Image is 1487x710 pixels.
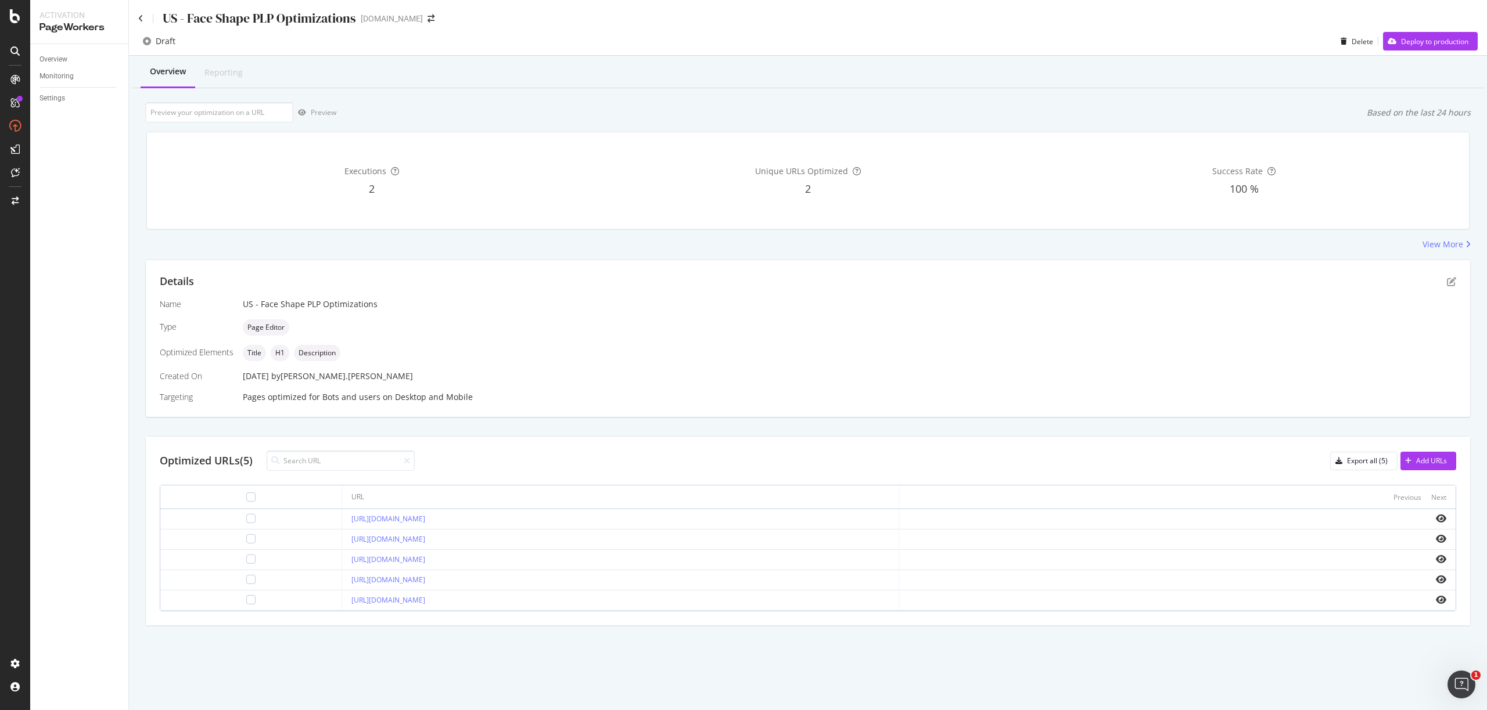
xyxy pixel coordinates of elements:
div: Optimized URLs (5) [160,453,253,468]
input: Preview your optimization on a URL [145,102,293,122]
span: Success Rate [1212,165,1263,176]
a: [URL][DOMAIN_NAME] [351,534,425,544]
div: pen-to-square [1447,277,1456,286]
div: [DOMAIN_NAME] [361,13,423,24]
div: Type [160,321,234,333]
iframe: Intercom live chat [1448,671,1475,698]
div: Desktop and Mobile [395,391,473,403]
i: eye [1436,554,1446,564]
span: H1 [275,349,285,356]
span: 2 [805,182,811,196]
div: Details [160,274,194,289]
a: [URL][DOMAIN_NAME] [351,554,425,564]
a: Click to go back [138,15,143,23]
span: Title [247,349,261,356]
button: Add URLs [1400,452,1456,470]
div: neutral label [243,345,266,361]
div: neutral label [294,345,340,361]
button: Next [1431,490,1446,504]
div: PageWorkers [39,21,119,34]
button: Export all (5) [1330,452,1398,470]
div: Previous [1393,492,1421,502]
span: Executions [344,165,386,176]
input: Search URL [267,450,415,471]
div: Based on the last 24 hours [1367,107,1471,118]
a: [URL][DOMAIN_NAME] [351,514,425,524]
div: Monitoring [39,70,74,82]
div: Bots and users [322,391,380,403]
div: US - Face Shape PLP Optimizations [243,298,1456,310]
span: 100 % [1230,182,1259,196]
button: Preview [293,103,336,122]
div: Deploy to production [1401,37,1468,46]
div: Optimized Elements [160,347,234,358]
a: [URL][DOMAIN_NAME] [351,595,425,605]
span: 1 [1471,671,1481,680]
div: Overview [39,53,67,66]
i: eye [1436,575,1446,584]
div: neutral label [271,345,289,361]
span: Page Editor [247,324,285,331]
a: [URL][DOMAIN_NAME] [351,575,425,585]
span: 2 [369,182,375,196]
button: Deploy to production [1383,32,1478,51]
div: Created On [160,370,234,382]
button: Delete [1336,32,1373,51]
div: [DATE] [243,370,1456,382]
div: arrow-right-arrow-left [428,15,434,23]
div: Pages optimized for on [243,391,1456,403]
a: Overview [39,53,120,66]
div: Export all (5) [1347,456,1388,466]
div: Preview [311,107,336,117]
a: Monitoring [39,70,120,82]
i: eye [1436,534,1446,543]
div: Add URLs [1416,456,1447,466]
span: Description [299,349,336,356]
a: View More [1423,239,1471,250]
div: Targeting [160,391,234,403]
div: by [PERSON_NAME].[PERSON_NAME] [271,370,413,382]
a: Settings [39,92,120,104]
div: Delete [1352,37,1373,46]
div: Reporting [204,67,243,78]
div: URL [351,492,364,502]
div: Next [1431,492,1446,502]
div: neutral label [243,319,289,336]
i: eye [1436,514,1446,523]
div: Activation [39,9,119,21]
div: US - Face Shape PLP Optimizations [163,9,356,27]
div: Settings [39,92,65,104]
button: Previous [1393,490,1421,504]
div: Overview [150,66,186,77]
div: View More [1423,239,1463,250]
div: Name [160,298,234,310]
i: eye [1436,595,1446,604]
div: Draft [156,35,175,47]
span: Unique URLs Optimized [755,165,848,176]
